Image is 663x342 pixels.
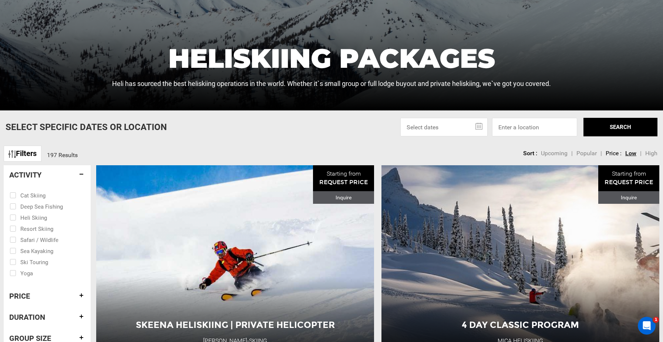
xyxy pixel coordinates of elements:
[638,317,656,335] iframe: Intercom live chat
[400,118,488,136] input: Select dates
[640,149,642,158] li: |
[492,118,577,136] input: Enter a location
[6,121,167,133] p: Select Specific Dates Or Location
[645,150,657,157] span: High
[583,118,657,136] button: SEARCH
[9,171,85,179] h4: Activity
[47,152,78,159] span: 197 Results
[606,149,622,158] li: Price :
[523,149,537,158] li: Sort :
[112,79,551,89] p: Heli has sourced the best heliskiing operations in the world. Whether it`s small group or full lo...
[625,150,636,157] span: Low
[576,150,597,157] span: Popular
[541,150,568,157] span: Upcoming
[112,45,551,72] h1: Heliskiing Packages
[4,146,41,162] a: Filters
[571,149,573,158] li: |
[9,150,16,158] img: btn-icon.svg
[9,313,85,321] h4: Duration
[600,149,602,158] li: |
[653,317,659,323] span: 1
[9,292,85,300] h4: Price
